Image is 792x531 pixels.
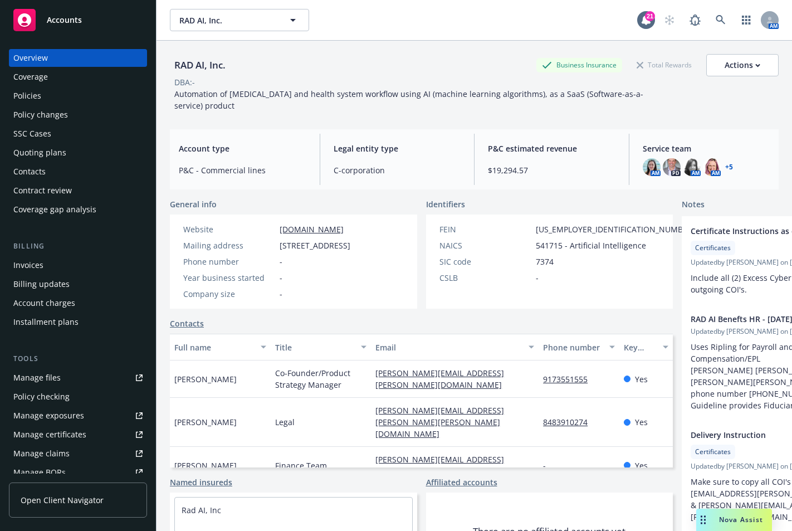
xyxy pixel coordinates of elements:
div: Tools [9,353,147,364]
div: Contract review [13,182,72,199]
a: Billing updates [9,275,147,293]
img: photo [643,158,661,176]
div: Policy checking [13,388,70,406]
a: Policy changes [9,106,147,124]
div: Coverage gap analysis [13,201,96,218]
div: Policy changes [13,106,68,124]
div: FEIN [439,223,531,235]
span: Yes [635,460,648,471]
div: Full name [174,342,254,353]
span: P&C estimated revenue [488,143,615,154]
a: Affiliated accounts [426,476,497,488]
span: Service team [643,143,770,154]
span: 7374 [536,256,554,267]
div: Phone number [183,256,275,267]
span: Legal [275,416,295,428]
div: Mailing address [183,240,275,251]
a: [PERSON_NAME][EMAIL_ADDRESS][PERSON_NAME][DOMAIN_NAME] [375,454,511,476]
a: Installment plans [9,313,147,331]
a: [PERSON_NAME][EMAIL_ADDRESS][PERSON_NAME][PERSON_NAME][DOMAIN_NAME] [375,405,504,439]
a: Contract review [9,182,147,199]
span: 541715 - Artificial Intelligence [536,240,646,251]
span: Accounts [47,16,82,25]
span: [STREET_ADDRESS] [280,240,350,251]
span: Identifiers [426,198,465,210]
div: Manage BORs [13,464,66,481]
div: NAICS [439,240,531,251]
a: Manage certificates [9,426,147,444]
a: Report a Bug [684,9,706,31]
a: Coverage gap analysis [9,201,147,218]
div: Account charges [13,294,75,312]
button: Actions [706,54,779,76]
a: Quoting plans [9,144,147,162]
button: Email [371,334,539,361]
div: Billing updates [13,275,70,293]
div: RAD AI, Inc. [170,58,230,72]
button: Key contact [619,334,673,361]
button: RAD AI, Inc. [170,9,309,31]
a: Contacts [9,163,147,181]
div: DBA: - [174,76,195,88]
span: C-corporation [334,164,461,176]
span: - [280,256,282,267]
span: $19,294.57 [488,164,615,176]
a: Start snowing [658,9,681,31]
button: Phone number [539,334,619,361]
div: Company size [183,288,275,300]
a: +5 [725,164,733,170]
span: [PERSON_NAME] [174,373,237,385]
div: Manage certificates [13,426,86,444]
div: SIC code [439,256,531,267]
span: - [280,272,282,284]
span: Open Client Navigator [21,494,104,506]
span: [US_EMPLOYER_IDENTIFICATION_NUMBER] [536,223,695,235]
a: Overview [9,49,147,67]
div: Website [183,223,275,235]
div: Policies [13,87,41,105]
a: Invoices [9,256,147,274]
span: Finance Team [275,460,327,471]
a: Switch app [735,9,757,31]
a: Policy checking [9,388,147,406]
div: Contacts [13,163,46,181]
button: Nova Assist [696,509,772,531]
span: - [536,272,539,284]
div: Manage files [13,369,61,387]
img: photo [683,158,701,176]
a: Manage files [9,369,147,387]
div: Title [275,342,355,353]
a: 8483910274 [543,417,597,427]
span: Yes [635,373,648,385]
div: Email [375,342,522,353]
span: Automation of [MEDICAL_DATA] and health system workflow using AI (machine learning algorithms), a... [174,89,643,111]
a: Manage exposures [9,407,147,425]
span: [PERSON_NAME] [174,416,237,428]
span: Co-Founder/Product Strategy Manager [275,367,367,391]
div: Coverage [13,68,48,86]
div: SSC Cases [13,125,51,143]
div: Drag to move [696,509,710,531]
div: Manage claims [13,445,70,462]
span: Certificates [695,243,731,253]
div: Business Insurance [536,58,622,72]
div: Key contact [624,342,656,353]
span: RAD AI, Inc. [179,14,276,26]
span: Account type [179,143,306,154]
div: Quoting plans [13,144,66,162]
span: [PERSON_NAME] [174,460,237,471]
span: Notes [682,198,705,212]
div: Billing [9,241,147,252]
div: Installment plans [13,313,79,331]
div: Year business started [183,272,275,284]
a: Search [710,9,732,31]
a: Named insureds [170,476,232,488]
span: Certificates [695,447,731,457]
div: 21 [645,11,655,21]
a: 9173551555 [543,374,597,384]
span: - [280,288,282,300]
span: P&C - Commercial lines [179,164,306,176]
a: Policies [9,87,147,105]
a: Coverage [9,68,147,86]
